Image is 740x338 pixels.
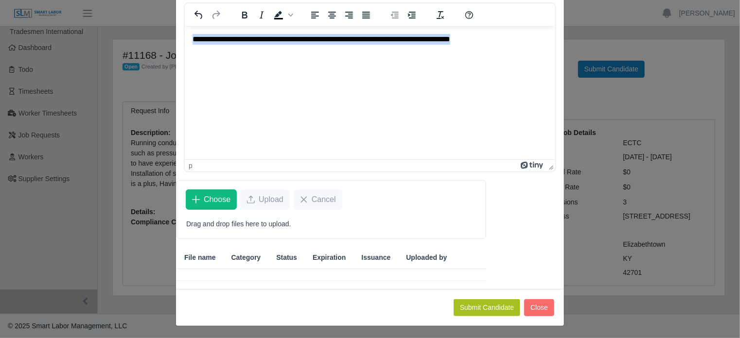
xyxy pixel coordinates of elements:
[521,162,545,169] a: Powered by Tiny
[189,162,193,169] div: p
[362,253,391,263] span: Issuance
[184,253,216,263] span: File name
[406,253,447,263] span: Uploaded by
[524,299,554,316] button: Close
[231,253,261,263] span: Category
[545,160,555,171] div: Press the Up and Down arrow keys to resize the editor.
[312,194,336,205] span: Cancel
[294,189,342,210] button: Cancel
[241,189,290,210] button: Upload
[185,26,555,159] iframe: Rich Text Area
[186,219,476,229] p: Drag and drop files here to upload.
[186,189,237,210] button: Choose
[454,299,520,316] button: Submit Candidate
[276,253,297,263] span: Status
[259,194,283,205] span: Upload
[204,194,230,205] span: Choose
[313,253,346,263] span: Expiration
